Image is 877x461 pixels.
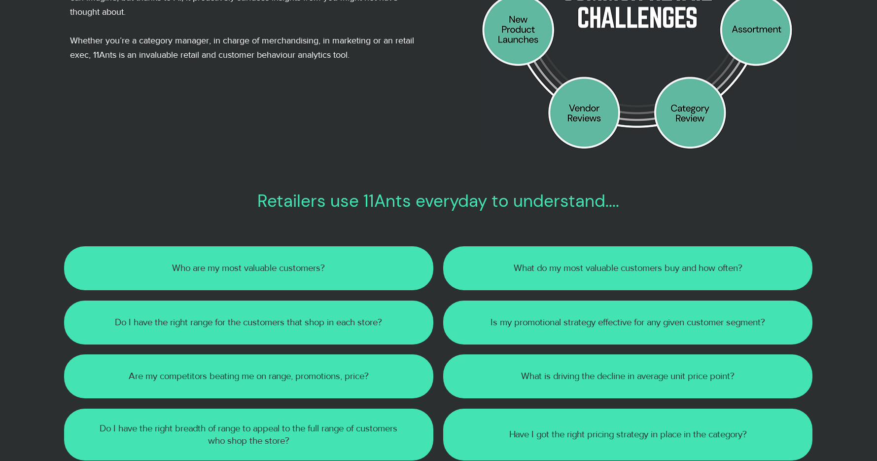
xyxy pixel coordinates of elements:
span: Retailers use 11Ants everyday to understand.... [257,190,619,212]
p: Are my competitors beating me on range, promotions, price? [99,370,399,383]
span: Who are my most valuable customers? [172,263,325,273]
p: Is my promotional strategy effective for any given customer segment? [478,316,778,329]
p: What do my most valuable customers buy and how often? [478,262,778,274]
p: Do I have the right range for the customers that shop in each store? [99,316,399,329]
p: Have I got the right pricing strategy in place in the category? [478,428,778,441]
p: Do I have the right breadth of range to appeal to the full range of customers who shop the store? [99,423,399,447]
p: What is driving the decline in average unit price point? [478,370,778,383]
span: Whether you’re a category manager, in charge of merchandising, in marketing or an retail exec, 11... [70,36,414,60]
